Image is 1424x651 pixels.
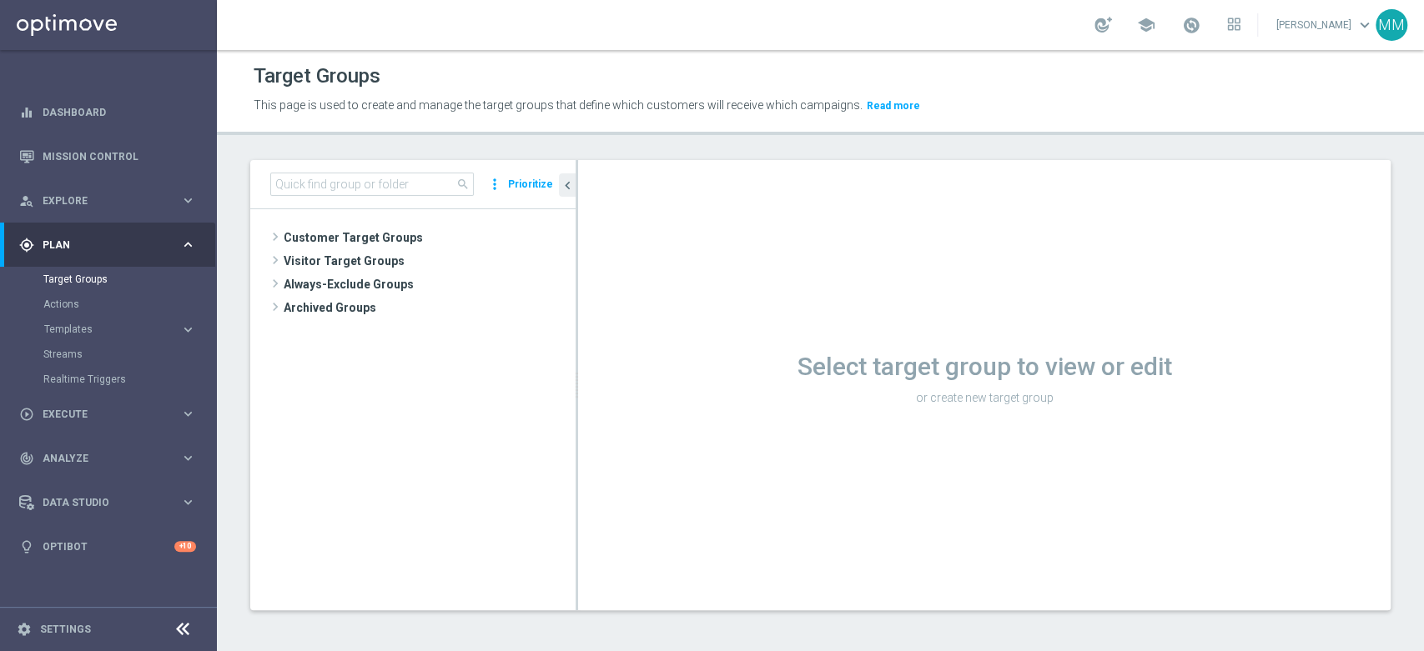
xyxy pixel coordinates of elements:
span: Always-Exclude Groups [284,273,576,296]
div: Mission Control [19,134,196,178]
i: play_circle_outline [19,407,34,422]
div: Optibot [19,524,196,568]
i: chevron_left [560,178,576,193]
div: Analyze [19,451,180,466]
i: keyboard_arrow_right [180,494,196,510]
h1: Target Groups [254,64,380,88]
button: chevron_left [559,173,576,197]
div: MM [1376,9,1407,41]
div: Execute [19,407,180,422]
div: Actions [43,292,215,317]
span: Plan [43,240,180,250]
div: Streams [43,342,215,367]
a: Settings [40,624,91,634]
span: Data Studio [43,498,180,508]
span: Explore [43,196,180,206]
i: keyboard_arrow_right [180,450,196,466]
i: track_changes [19,451,34,466]
span: This page is used to create and manage the target groups that define which customers will receive... [254,98,863,112]
i: lightbulb [19,539,34,554]
input: Quick find group or folder [270,173,474,196]
div: +10 [174,541,196,552]
a: Mission Control [43,134,196,178]
i: equalizer [19,105,34,120]
i: keyboard_arrow_right [180,193,196,208]
span: Execute [43,409,180,419]
div: Data Studio [19,495,180,510]
button: play_circle_outline Execute keyboard_arrow_right [18,408,197,421]
i: keyboard_arrow_right [180,237,196,253]
div: Templates [43,317,215,342]
div: Plan [19,238,180,253]
button: Mission Control [18,150,197,163]
i: gps_fixed [19,238,34,253]
span: keyboard_arrow_down [1356,16,1374,34]
a: Target Groups [43,273,174,286]
div: Realtime Triggers [43,367,215,392]
p: or create new target group [578,390,1391,405]
i: settings [17,622,32,637]
a: Realtime Triggers [43,373,174,386]
i: keyboard_arrow_right [180,406,196,422]
button: person_search Explore keyboard_arrow_right [18,194,197,208]
button: equalizer Dashboard [18,106,197,119]
span: Templates [44,324,164,334]
button: lightbulb Optibot +10 [18,540,197,553]
i: more_vert [486,173,503,196]
div: Templates [44,324,180,334]
span: Customer Target Groups [284,226,576,249]
button: Templates keyboard_arrow_right [43,323,197,336]
a: Optibot [43,524,174,568]
a: Dashboard [43,90,196,134]
a: [PERSON_NAME]keyboard_arrow_down [1275,13,1376,38]
button: gps_fixed Plan keyboard_arrow_right [18,238,197,252]
span: search [456,178,470,191]
span: school [1137,16,1155,34]
button: Data Studio keyboard_arrow_right [18,496,197,509]
div: Dashboard [19,90,196,134]
span: Visitor Target Groups [284,249,576,273]
button: Prioritize [506,173,556,196]
div: Explore [19,193,180,208]
i: keyboard_arrow_right [180,322,196,338]
div: Target Groups [43,267,215,292]
h1: Select target group to view or edit [578,352,1391,382]
i: person_search [19,193,34,208]
span: Archived Groups [284,296,576,319]
span: Analyze [43,453,180,463]
a: Streams [43,348,174,361]
a: Actions [43,298,174,311]
button: track_changes Analyze keyboard_arrow_right [18,452,197,465]
button: Read more [865,97,922,115]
